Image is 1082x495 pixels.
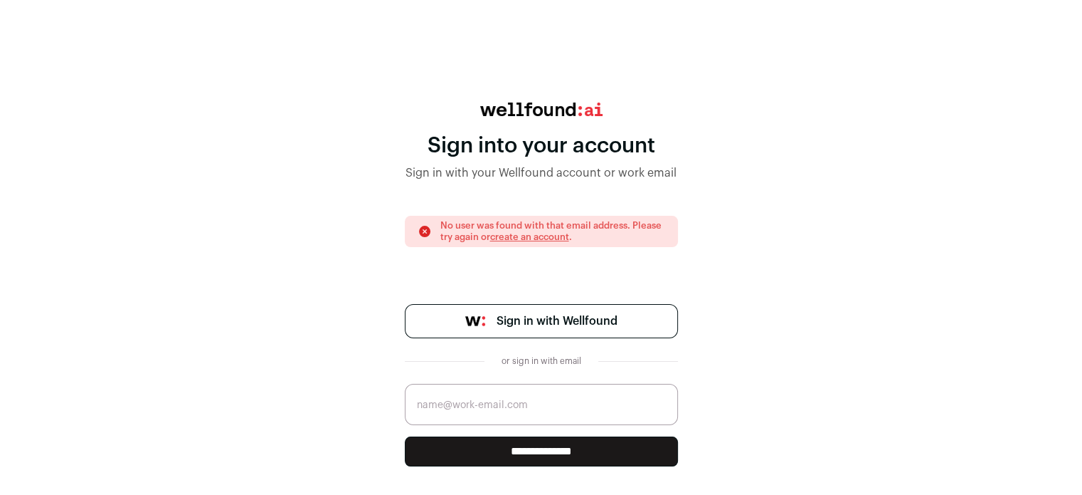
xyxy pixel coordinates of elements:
a: create an account [490,232,569,241]
div: Sign into your account [405,133,678,159]
div: or sign in with email [496,355,587,367]
img: wellfound-symbol-flush-black-fb3c872781a75f747ccb3a119075da62bfe97bd399995f84a933054e44a575c4.png [465,316,485,326]
p: No user was found with that email address. Please try again or . [440,220,665,243]
div: Sign in with your Wellfound account or work email [405,165,678,182]
a: Sign in with Wellfound [405,304,678,338]
span: Sign in with Wellfound [497,313,617,330]
input: name@work-email.com [405,384,678,425]
img: wellfound:ai [480,103,603,116]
